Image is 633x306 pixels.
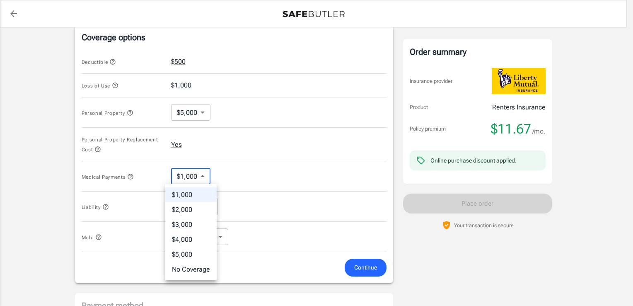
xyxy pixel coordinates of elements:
[165,247,217,262] li: $5,000
[165,202,217,217] li: $2,000
[165,262,217,277] li: No Coverage
[165,232,217,247] li: $4,000
[165,187,217,202] li: $1,000
[165,217,217,232] li: $3,000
